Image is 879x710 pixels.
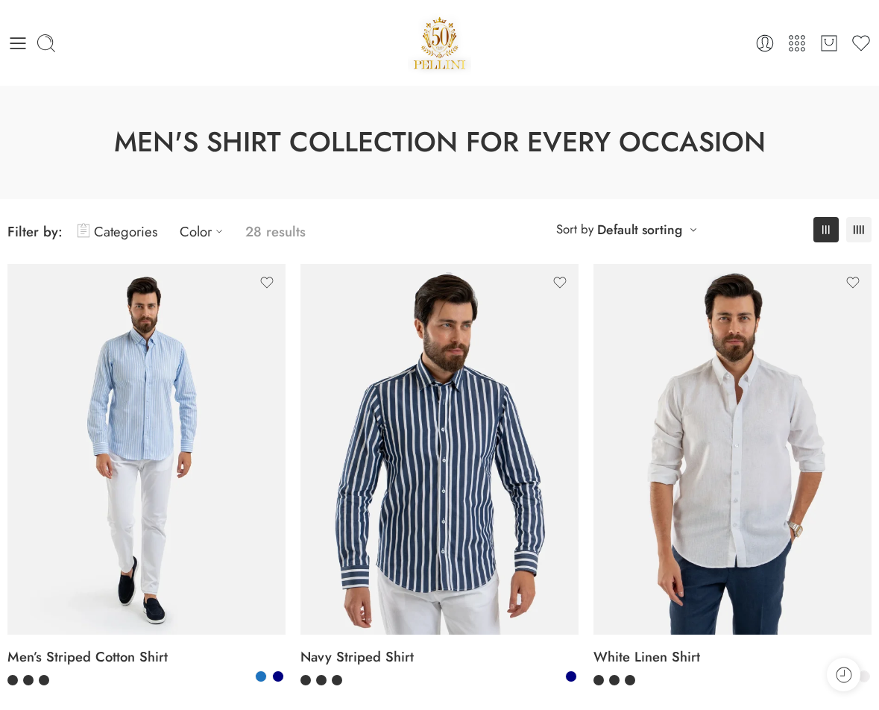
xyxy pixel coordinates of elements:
[593,642,872,672] a: White Linen Shirt
[754,33,775,54] a: Login / Register
[254,670,268,683] a: Blue
[597,219,682,240] a: Default sorting
[857,670,871,683] a: Off-White
[245,214,306,249] p: 28 results
[564,670,578,683] a: Navy
[408,11,472,75] img: Pellini
[819,33,839,54] a: Cart
[408,11,472,75] a: Pellini -
[78,214,157,249] a: Categories
[300,642,579,672] a: Navy Striped Shirt
[556,217,593,242] span: Sort by
[271,670,285,683] a: Navy
[180,214,230,249] a: Color
[7,642,286,672] a: Men’s Striped Cotton Shirt
[37,123,842,162] h1: Men's Shirt Collection for Every Occasion
[851,33,872,54] a: Wishlist
[7,222,63,242] span: Filter by:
